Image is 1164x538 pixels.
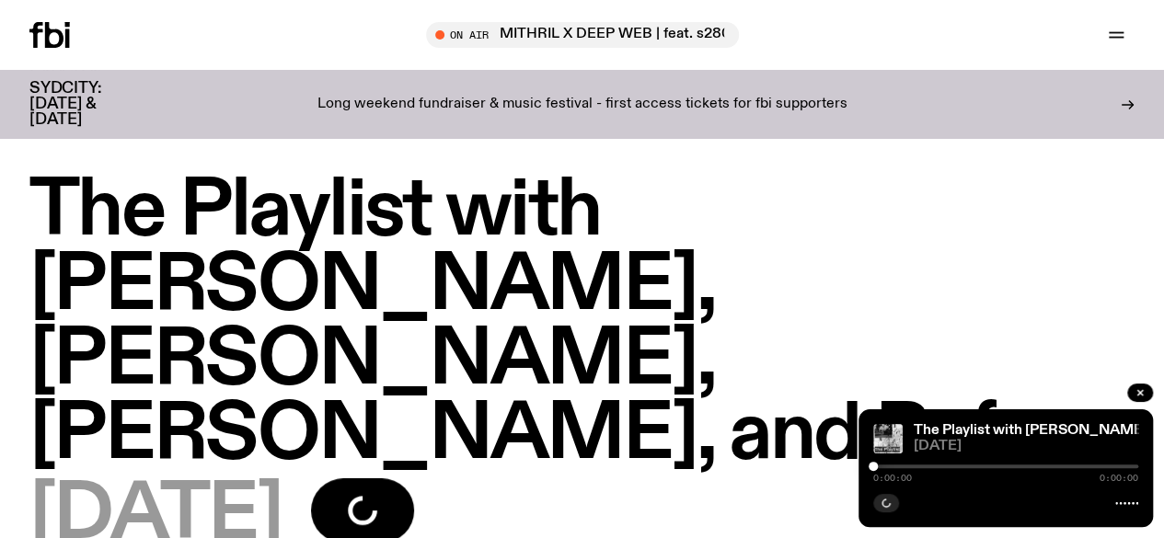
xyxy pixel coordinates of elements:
span: 0:00:00 [873,474,912,483]
button: On AirMITHRIL X DEEP WEB | feat. s280f, Litvrgy & Shapednoise [PT. 2] [426,22,739,48]
p: Long weekend fundraiser & music festival - first access tickets for fbi supporters [317,97,847,113]
span: [DATE] [914,440,1138,453]
h3: SYDCITY: [DATE] & [DATE] [29,81,147,128]
h1: The Playlist with [PERSON_NAME], [PERSON_NAME], [PERSON_NAME], and Raf [29,175,1135,473]
span: 0:00:00 [1100,474,1138,483]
